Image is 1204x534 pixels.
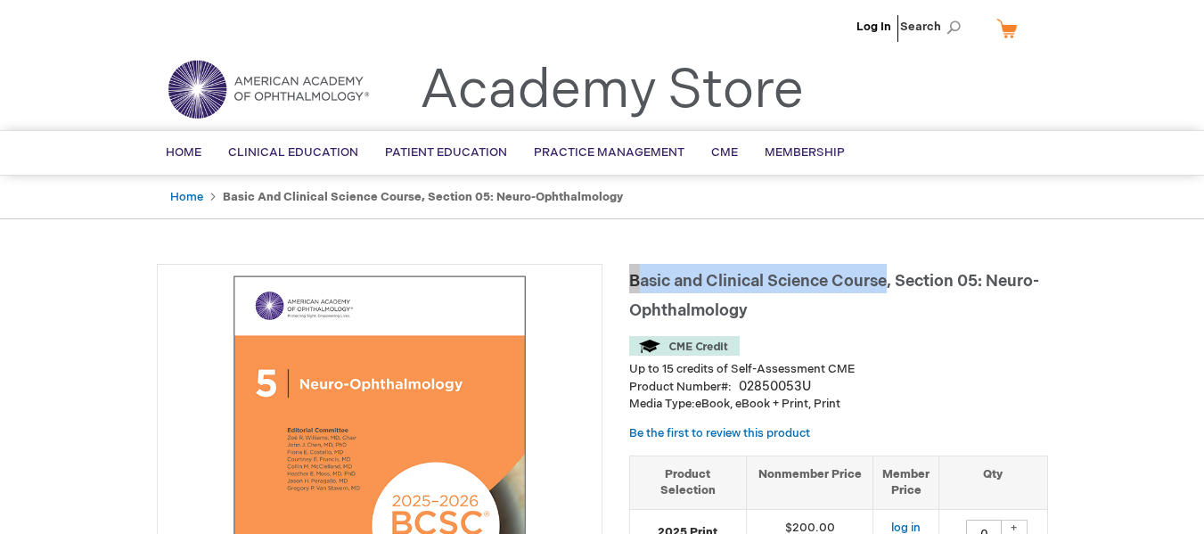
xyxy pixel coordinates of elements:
div: 02850053U [739,378,811,396]
strong: Basic and Clinical Science Course, Section 05: Neuro-Ophthalmology [223,190,623,204]
a: Be the first to review this product [629,426,810,440]
span: Clinical Education [228,145,358,160]
span: CME [711,145,738,160]
span: Patient Education [385,145,507,160]
p: eBook, eBook + Print, Print [629,396,1048,413]
strong: Media Type: [629,397,695,411]
th: Product Selection [630,456,747,509]
span: Home [166,145,201,160]
span: Basic and Clinical Science Course, Section 05: Neuro-Ophthalmology [629,272,1039,320]
strong: Product Number [629,380,732,394]
span: Practice Management [534,145,684,160]
th: Qty [939,456,1047,509]
img: CME Credit [629,336,740,356]
th: Nonmember Price [746,456,873,509]
a: Academy Store [420,59,804,123]
a: Home [170,190,203,204]
span: Membership [765,145,845,160]
th: Member Price [873,456,939,509]
li: Up to 15 credits of Self-Assessment CME [629,361,1048,378]
span: Search [900,9,968,45]
a: Log In [856,20,891,34]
